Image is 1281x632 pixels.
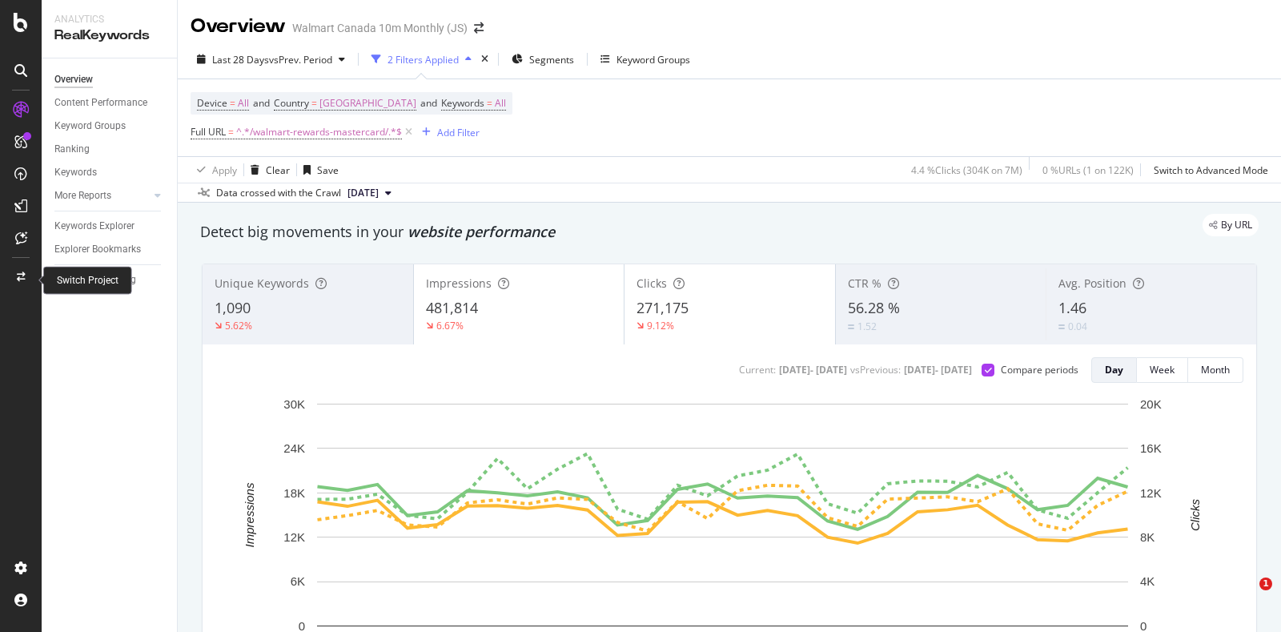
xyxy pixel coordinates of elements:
[1140,486,1162,500] text: 12K
[1001,363,1078,376] div: Compare periods
[54,95,166,111] a: Content Performance
[1137,357,1188,383] button: Week
[54,164,166,181] a: Keywords
[244,157,290,183] button: Clear
[1140,397,1162,411] text: 20K
[253,96,270,110] span: and
[437,126,480,139] div: Add Filter
[1091,357,1137,383] button: Day
[850,363,901,376] div: vs Previous :
[1140,574,1155,588] text: 4K
[1188,357,1243,383] button: Month
[54,218,135,235] div: Keywords Explorer
[319,92,416,115] span: [GEOGRAPHIC_DATA]
[436,319,464,332] div: 6.67%
[474,22,484,34] div: arrow-right-arrow-left
[54,118,166,135] a: Keyword Groups
[54,141,90,158] div: Ranking
[1058,276,1126,291] span: Avg. Position
[54,141,166,158] a: Ranking
[54,218,166,235] a: Keywords Explorer
[225,319,252,332] div: 5.62%
[197,96,227,110] span: Device
[478,51,492,67] div: times
[191,46,351,72] button: Last 28 DaysvsPrev. Period
[1058,324,1065,329] img: Equal
[54,118,126,135] div: Keyword Groups
[57,274,118,288] div: Switch Project
[848,298,900,317] span: 56.28 %
[1227,578,1265,616] iframe: Intercom live chat
[317,163,339,177] div: Save
[1221,220,1252,230] span: By URL
[420,96,437,110] span: and
[426,298,478,317] span: 481,814
[426,276,492,291] span: Impressions
[1147,157,1268,183] button: Switch to Advanced Mode
[616,53,690,66] div: Keyword Groups
[1105,363,1123,376] div: Day
[1058,298,1086,317] span: 1.46
[54,241,166,258] a: Explorer Bookmarks
[230,96,235,110] span: =
[228,125,234,139] span: =
[848,276,881,291] span: CTR %
[636,276,667,291] span: Clicks
[1188,498,1202,530] text: Clicks
[388,53,459,66] div: 2 Filters Applied
[1140,530,1155,544] text: 8K
[216,186,341,200] div: Data crossed with the Crawl
[297,157,339,183] button: Save
[54,187,150,204] a: More Reports
[311,96,317,110] span: =
[191,157,237,183] button: Apply
[1154,163,1268,177] div: Switch to Advanced Mode
[243,482,256,547] text: Impressions
[495,92,506,115] span: All
[1150,363,1175,376] div: Week
[441,96,484,110] span: Keywords
[54,164,97,181] div: Keywords
[365,46,478,72] button: 2 Filters Applied
[1068,320,1087,333] div: 0.04
[1140,441,1162,455] text: 16K
[215,298,251,317] span: 1,090
[904,363,972,376] div: [DATE] - [DATE]
[347,186,379,200] span: 2025 Aug. 8th
[636,298,689,317] span: 271,175
[848,324,854,329] img: Equal
[487,96,492,110] span: =
[911,163,1022,177] div: 4.4 % Clicks ( 304K on 7M )
[283,397,305,411] text: 30K
[1259,578,1272,590] span: 1
[1201,363,1230,376] div: Month
[54,26,164,45] div: RealKeywords
[238,92,249,115] span: All
[212,163,237,177] div: Apply
[274,96,309,110] span: Country
[54,241,141,258] div: Explorer Bookmarks
[54,13,164,26] div: Analytics
[54,71,93,88] div: Overview
[1042,163,1134,177] div: 0 % URLs ( 1 on 122K )
[1203,214,1259,236] div: legacy label
[416,123,480,142] button: Add Filter
[283,486,305,500] text: 18K
[283,441,305,455] text: 24K
[857,320,877,333] div: 1.52
[594,46,697,72] button: Keyword Groups
[292,20,468,36] div: Walmart Canada 10m Monthly (JS)
[266,163,290,177] div: Clear
[269,53,332,66] span: vs Prev. Period
[505,46,580,72] button: Segments
[191,13,286,40] div: Overview
[215,276,309,291] span: Unique Keywords
[54,71,166,88] a: Overview
[291,574,305,588] text: 6K
[212,53,269,66] span: Last 28 Days
[191,125,226,139] span: Full URL
[739,363,776,376] div: Current:
[647,319,674,332] div: 9.12%
[779,363,847,376] div: [DATE] - [DATE]
[529,53,574,66] span: Segments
